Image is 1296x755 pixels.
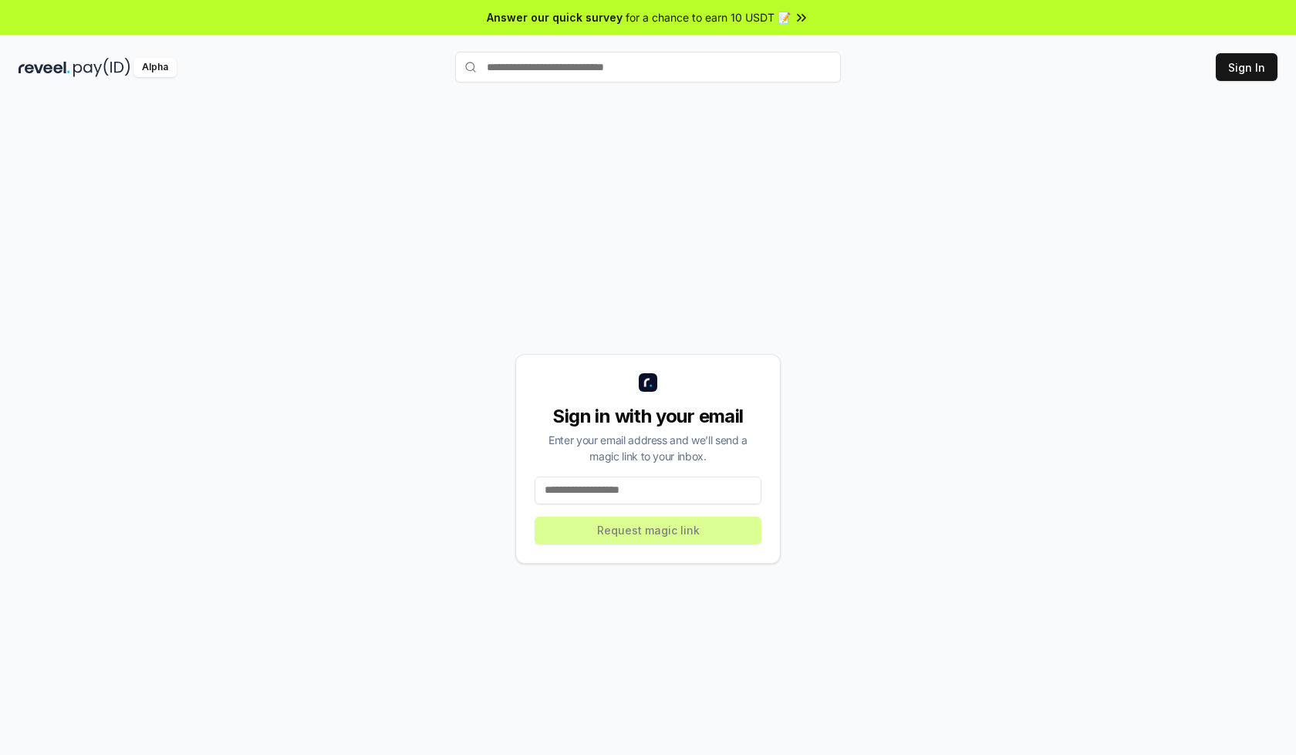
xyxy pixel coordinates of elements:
[639,373,657,392] img: logo_small
[19,58,70,77] img: reveel_dark
[535,404,761,429] div: Sign in with your email
[535,432,761,464] div: Enter your email address and we’ll send a magic link to your inbox.
[487,9,623,25] span: Answer our quick survey
[133,58,177,77] div: Alpha
[626,9,791,25] span: for a chance to earn 10 USDT 📝
[73,58,130,77] img: pay_id
[1216,53,1277,81] button: Sign In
